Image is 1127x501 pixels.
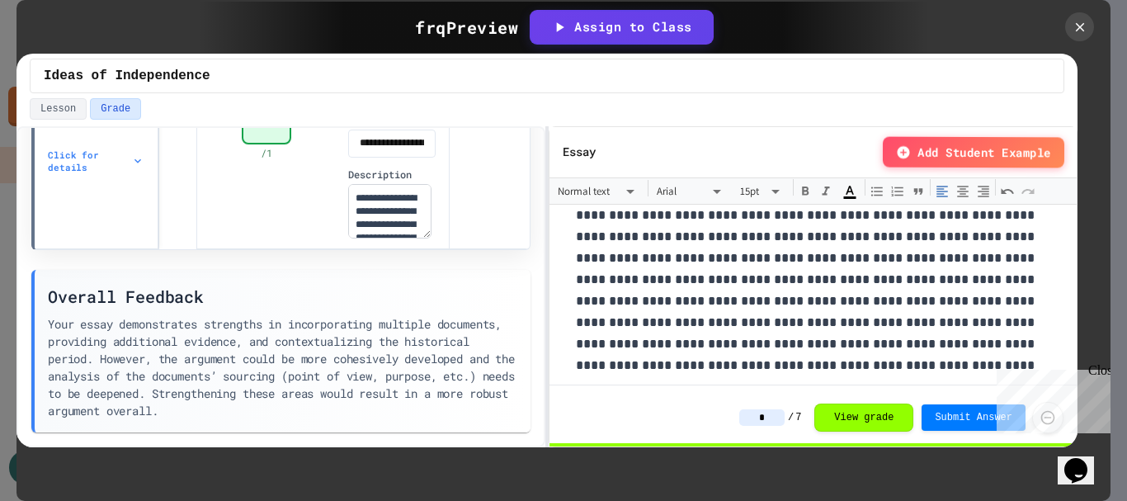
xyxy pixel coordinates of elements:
[348,168,436,181] label: Description
[531,11,712,42] button: Assign to Class
[90,98,141,120] button: Grade
[48,315,517,419] p: Your essay demonstrates strengths in incorporating multiple documents, providing additional evide...
[48,112,144,174] div: SynthesisClick for details
[415,15,518,40] div: frq Preview
[1058,435,1110,484] iframe: chat widget
[44,66,210,86] span: Ideas of Independence
[922,404,1026,431] button: Submit Answer
[882,137,1063,168] button: Add Student Example
[795,411,801,424] span: 7
[917,144,1050,162] span: Add Student Example
[888,182,908,201] button: Numbered List
[7,7,114,105] div: Chat with us now!Close
[908,182,928,201] button: Quote
[974,182,993,201] button: Align Right
[795,182,815,201] button: Bold (⌘+B)
[650,180,733,203] div: Arial
[990,363,1110,433] iframe: chat widget
[551,180,646,203] div: Normal text
[48,283,517,310] h6: Overall Feedback
[48,149,144,174] div: Click for details
[563,142,596,163] h6: Essay
[814,404,913,432] button: View grade
[788,411,794,424] span: /
[210,146,322,160] div: / 1
[997,182,1017,201] button: Undo (⌘+Z)
[953,182,973,201] button: Align Center
[551,17,692,36] div: Assign to Class
[816,182,836,201] button: Italic (⌘+I)
[932,182,952,201] button: Align Left
[733,180,791,203] div: 15pt
[935,411,1012,424] span: Submit Answer
[867,182,887,201] button: Bullet List
[30,98,87,120] button: Lesson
